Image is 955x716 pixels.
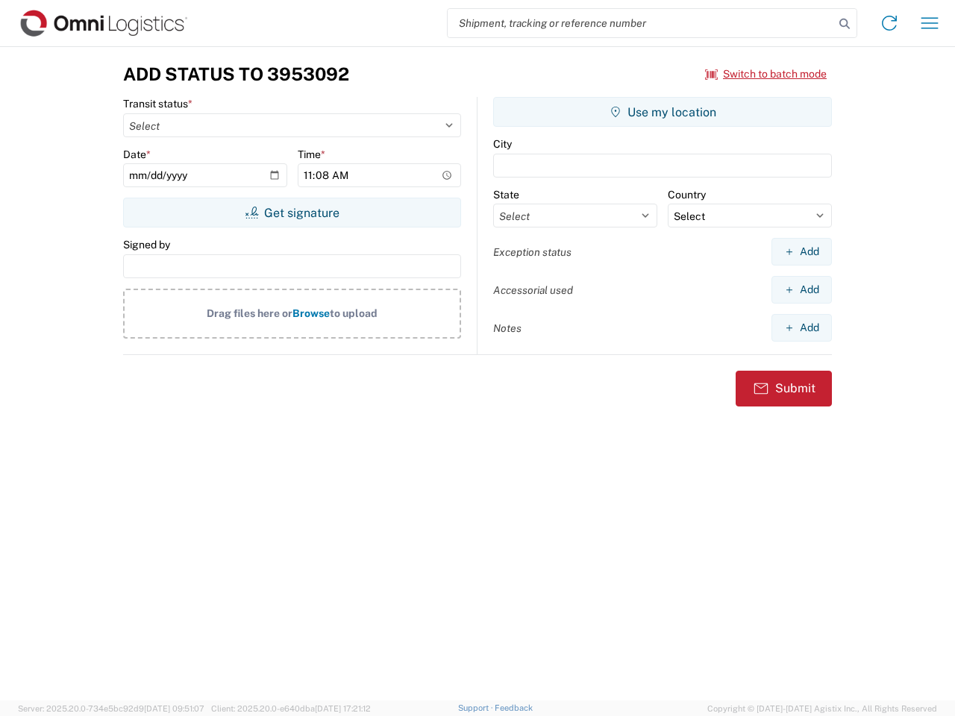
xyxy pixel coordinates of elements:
[736,371,832,406] button: Submit
[123,238,170,251] label: Signed by
[707,702,937,715] span: Copyright © [DATE]-[DATE] Agistix Inc., All Rights Reserved
[207,307,292,319] span: Drag files here or
[211,704,371,713] span: Client: 2025.20.0-e640dba
[123,97,192,110] label: Transit status
[298,148,325,161] label: Time
[705,62,827,87] button: Switch to batch mode
[493,137,512,151] label: City
[18,704,204,713] span: Server: 2025.20.0-734e5bc92d9
[330,307,378,319] span: to upload
[668,188,706,201] label: Country
[292,307,330,319] span: Browse
[458,703,495,712] a: Support
[771,276,832,304] button: Add
[123,148,151,161] label: Date
[495,703,533,712] a: Feedback
[144,704,204,713] span: [DATE] 09:51:07
[771,314,832,342] button: Add
[493,97,832,127] button: Use my location
[493,321,522,335] label: Notes
[315,704,371,713] span: [DATE] 17:21:12
[448,9,834,37] input: Shipment, tracking or reference number
[771,238,832,266] button: Add
[493,188,519,201] label: State
[493,283,573,297] label: Accessorial used
[493,245,572,259] label: Exception status
[123,198,461,227] button: Get signature
[123,63,349,85] h3: Add Status to 3953092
